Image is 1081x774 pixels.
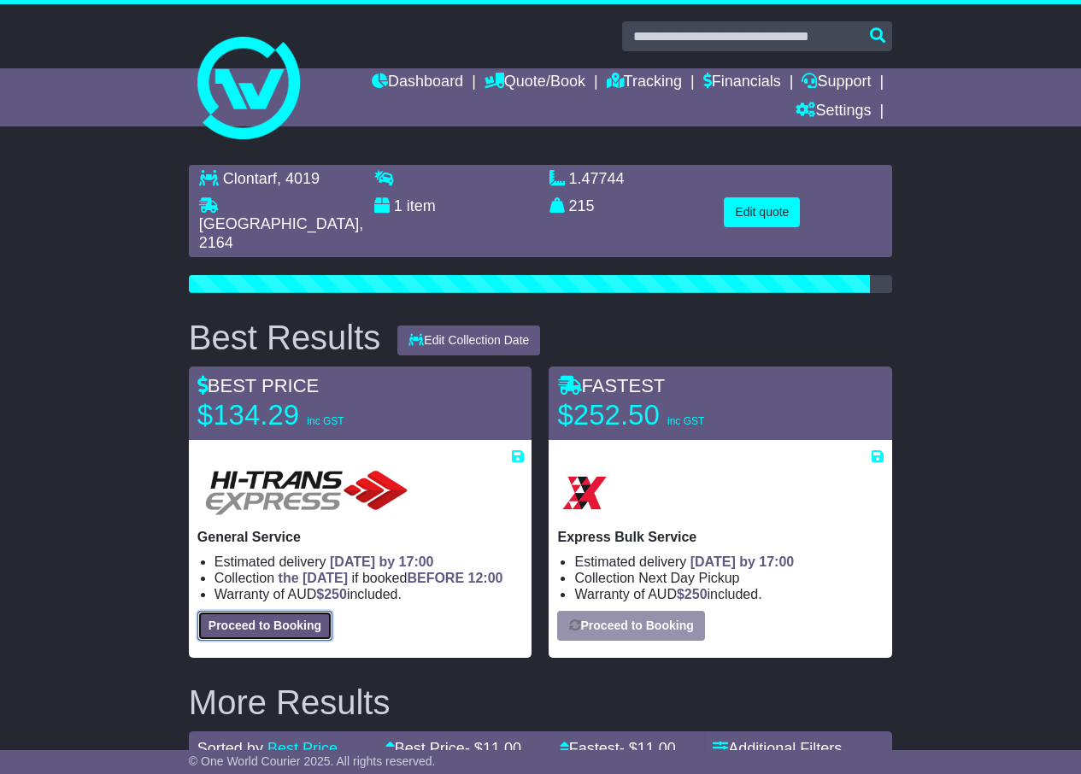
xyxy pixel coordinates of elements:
span: BEFORE [407,571,464,585]
li: Warranty of AUD included. [214,586,524,602]
button: Proceed to Booking [557,611,704,641]
a: Quote/Book [485,68,585,97]
span: 250 [684,587,708,601]
span: [DATE] by 17:00 [690,554,795,569]
a: Fastest- $11.00 [560,740,676,757]
span: [GEOGRAPHIC_DATA] [199,215,359,232]
span: $ [677,587,708,601]
img: HiTrans: General Service [197,466,416,520]
span: inc GST [667,415,704,427]
span: inc GST [307,415,344,427]
span: 1.47744 [569,170,625,187]
span: - $ [465,740,521,757]
span: 215 [569,197,595,214]
button: Proceed to Booking [197,611,332,641]
span: [DATE] by 17:00 [330,554,434,569]
a: Best Price [267,740,338,757]
div: Best Results [180,319,390,356]
a: Tracking [607,68,682,97]
span: 11.00 [483,740,521,757]
span: the [DATE] [279,571,348,585]
span: if booked [279,571,503,585]
img: Border Express: Express Bulk Service [557,466,612,520]
a: Settings [796,97,871,126]
a: Additional Filters [713,740,842,757]
li: Collection [214,570,524,586]
span: $ [316,587,347,601]
span: - $ [620,740,676,757]
span: 12:00 [468,571,503,585]
button: Edit quote [724,197,800,227]
span: Sorted by [197,740,263,757]
li: Collection [574,570,884,586]
p: $134.29 [197,398,411,432]
span: Next Day Pickup [638,571,739,585]
span: 1 [394,197,402,214]
p: $252.50 [557,398,771,432]
li: Warranty of AUD included. [574,586,884,602]
a: Support [802,68,871,97]
li: Estimated delivery [214,554,524,570]
span: Clontarf [223,170,277,187]
span: 250 [324,587,347,601]
span: 11.00 [637,740,676,757]
a: Best Price- $11.00 [385,740,521,757]
p: Express Bulk Service [557,529,884,545]
span: © One World Courier 2025. All rights reserved. [189,754,436,768]
li: Estimated delivery [574,554,884,570]
span: , 4019 [277,170,320,187]
span: FASTEST [557,375,665,396]
a: Dashboard [372,68,463,97]
h2: More Results [189,683,892,721]
a: Financials [703,68,781,97]
p: General Service [197,529,524,545]
button: Edit Collection Date [397,325,540,355]
span: , 2164 [199,215,363,251]
span: item [407,197,436,214]
span: BEST PRICE [197,375,319,396]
